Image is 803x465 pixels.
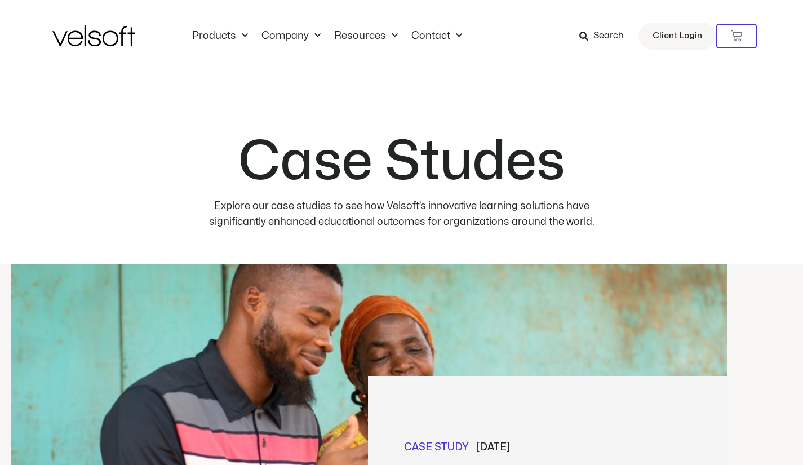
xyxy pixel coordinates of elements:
span: Search [593,29,624,43]
a: ContactMenu Toggle [405,30,469,42]
a: Search [579,26,632,46]
a: ProductsMenu Toggle [185,30,255,42]
img: Velsoft Training Materials [52,25,135,46]
nav: Menu [185,30,469,42]
a: Case Study [404,440,469,455]
a: CompanyMenu Toggle [255,30,327,42]
p: Explore our case studies to see how Velsoft’s innovative learning solutions have significantly en... [205,198,599,230]
a: Client Login [638,23,716,50]
span: Client Login [653,29,702,43]
span: [DATE] [476,440,510,455]
a: ResourcesMenu Toggle [327,30,405,42]
h1: Case Studes [238,135,565,189]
